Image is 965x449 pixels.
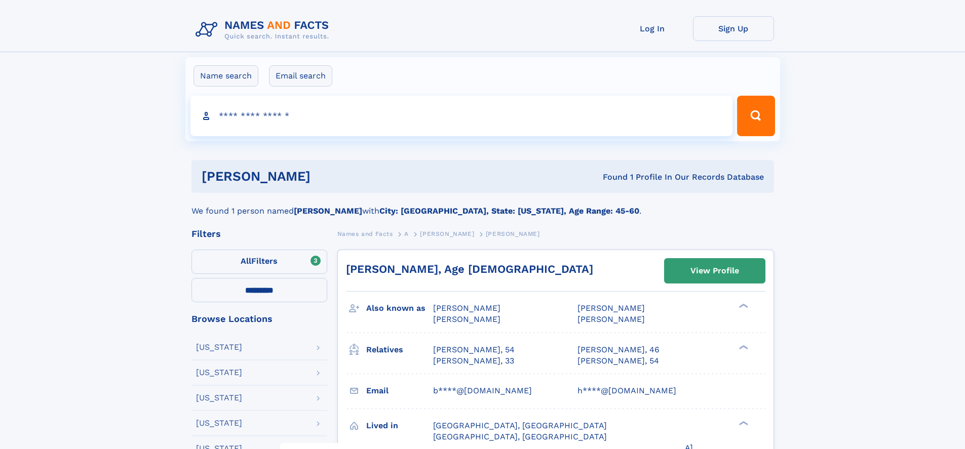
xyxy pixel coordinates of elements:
[191,193,774,217] div: We found 1 person named with .
[577,314,645,324] span: [PERSON_NAME]
[366,341,433,358] h3: Relatives
[737,303,749,309] div: ❯
[690,259,739,282] div: View Profile
[456,172,764,183] div: Found 1 Profile In Our Records Database
[665,259,765,283] a: View Profile
[737,420,749,426] div: ❯
[577,344,660,355] a: [PERSON_NAME], 46
[433,303,500,313] span: [PERSON_NAME]
[196,369,242,377] div: [US_STATE]
[433,344,515,355] a: [PERSON_NAME], 54
[379,206,639,216] b: City: [GEOGRAPHIC_DATA], State: [US_STATE], Age Range: 45-60
[433,421,607,430] span: [GEOGRAPHIC_DATA], [GEOGRAPHIC_DATA]
[577,355,659,366] a: [PERSON_NAME], 54
[190,96,733,136] input: search input
[366,382,433,399] h3: Email
[191,16,337,44] img: Logo Names and Facts
[196,394,242,402] div: [US_STATE]
[404,230,409,237] span: A
[737,96,775,136] button: Search Button
[577,303,645,313] span: [PERSON_NAME]
[191,229,327,238] div: Filters
[433,314,500,324] span: [PERSON_NAME]
[737,344,749,350] div: ❯
[241,256,251,266] span: All
[337,227,393,240] a: Names and Facts
[196,343,242,351] div: [US_STATE]
[202,170,457,183] h1: [PERSON_NAME]
[269,65,332,87] label: Email search
[346,263,593,275] a: [PERSON_NAME], Age [DEMOGRAPHIC_DATA]
[294,206,362,216] b: [PERSON_NAME]
[196,419,242,427] div: [US_STATE]
[486,230,540,237] span: [PERSON_NAME]
[191,250,327,274] label: Filters
[693,16,774,41] a: Sign Up
[366,300,433,317] h3: Also known as
[191,314,327,323] div: Browse Locations
[366,417,433,434] h3: Lived in
[404,227,409,240] a: A
[612,16,693,41] a: Log In
[433,355,514,366] a: [PERSON_NAME], 33
[420,230,474,237] span: [PERSON_NAME]
[433,432,607,441] span: [GEOGRAPHIC_DATA], [GEOGRAPHIC_DATA]
[420,227,474,240] a: [PERSON_NAME]
[194,65,258,87] label: Name search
